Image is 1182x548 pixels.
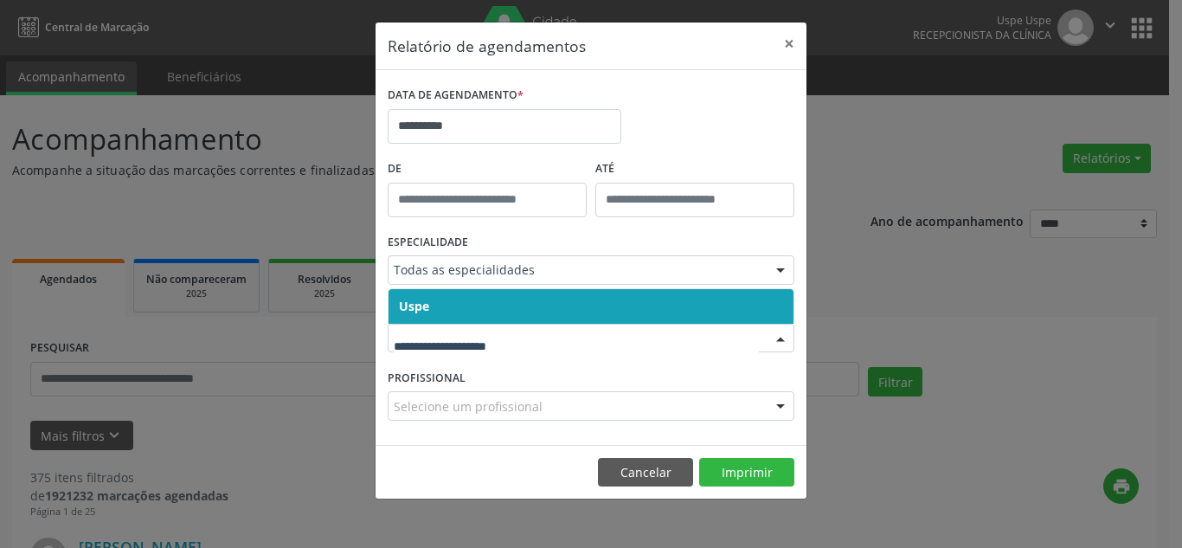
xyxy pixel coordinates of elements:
label: PROFISSIONAL [388,364,466,391]
label: ATÉ [595,156,794,183]
label: ESPECIALIDADE [388,229,468,256]
label: De [388,156,587,183]
label: DATA DE AGENDAMENTO [388,82,524,109]
h5: Relatório de agendamentos [388,35,586,57]
span: Selecione um profissional [394,397,543,416]
button: Imprimir [699,458,794,487]
button: Cancelar [598,458,693,487]
span: Uspe [399,298,429,314]
span: Todas as especialidades [394,261,759,279]
button: Close [772,23,806,65]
